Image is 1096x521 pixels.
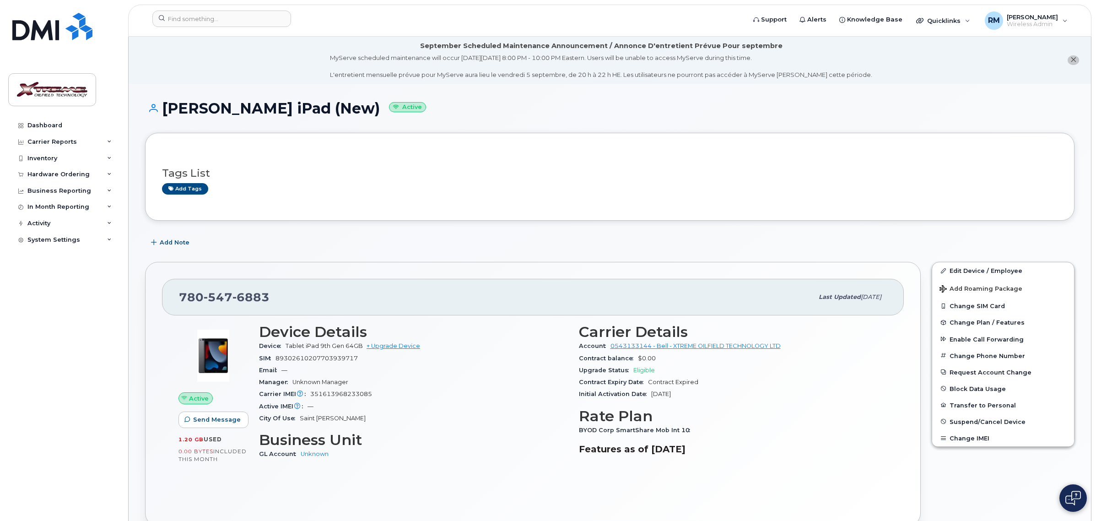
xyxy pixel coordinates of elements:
button: Change IMEI [932,430,1074,446]
h3: Device Details [259,324,568,340]
span: City Of Use [259,415,300,422]
span: Upgrade Status [579,367,633,374]
span: $0.00 [638,355,656,362]
span: Contract Expiry Date [579,379,648,385]
span: Enable Call Forwarding [950,336,1024,342]
button: Suspend/Cancel Device [932,413,1074,430]
img: image20231002-3703462-c5m3jd.jpeg [186,328,241,383]
h3: Tags List [162,168,1058,179]
span: Device [259,342,286,349]
span: 351613968233085 [310,391,372,397]
span: 1.20 GB [178,436,204,443]
a: Add tags [162,183,208,195]
span: Contract balance [579,355,638,362]
span: 6883 [232,290,270,304]
h3: Rate Plan [579,408,888,424]
span: Initial Activation Date [579,391,651,397]
span: 0.00 Bytes [178,448,213,455]
h1: [PERSON_NAME] iPad (New) [145,100,1074,116]
span: GL Account [259,450,301,457]
button: Change Plan / Features [932,314,1074,331]
span: Unknown Manager [292,379,348,385]
span: Contract Expired [648,379,698,385]
button: Change SIM Card [932,298,1074,314]
span: Suspend/Cancel Device [950,418,1026,425]
a: Edit Device / Employee [932,262,1074,279]
button: Transfer to Personal [932,397,1074,413]
span: Account [579,342,610,349]
span: [DATE] [651,391,671,397]
span: BYOD Corp SmartShare Mob Int 10 [579,427,695,434]
span: Email [259,367,281,374]
a: Unknown [301,450,329,457]
a: + Upgrade Device [367,342,420,349]
h3: Features as of [DATE] [579,444,888,455]
img: Open chat [1065,491,1081,505]
span: Last updated [819,293,861,300]
button: Send Message [178,412,248,428]
div: MyServe scheduled maintenance will occur [DATE][DATE] 8:00 PM - 10:00 PM Eastern. Users will be u... [330,54,872,79]
h3: Carrier Details [579,324,888,340]
span: 89302610207703939717 [275,355,358,362]
button: Add Roaming Package [932,279,1074,298]
span: — [308,403,313,410]
span: Manager [259,379,292,385]
span: Send Message [193,415,241,424]
span: Add Note [160,238,189,247]
button: Request Account Change [932,364,1074,380]
div: September Scheduled Maintenance Announcement / Annonce D'entretient Prévue Pour septembre [420,41,783,51]
span: [DATE] [861,293,881,300]
span: Saint [PERSON_NAME] [300,415,366,422]
span: used [204,436,222,443]
a: 0543133144 - Bell - XTREME OILFIELD TECHNOLOGY LTD [610,342,781,349]
span: 780 [179,290,270,304]
span: 547 [204,290,232,304]
h3: Business Unit [259,432,568,448]
span: — [281,367,287,374]
span: Tablet iPad 9th Gen 64GB [286,342,363,349]
span: Add Roaming Package [939,285,1022,294]
button: Change Phone Number [932,347,1074,364]
span: Active IMEI [259,403,308,410]
button: Enable Call Forwarding [932,331,1074,347]
span: Eligible [633,367,655,374]
button: Add Note [145,234,197,251]
span: Carrier IMEI [259,391,310,397]
small: Active [389,102,426,113]
span: Active [189,394,209,403]
button: close notification [1068,55,1079,65]
span: SIM [259,355,275,362]
button: Block Data Usage [932,380,1074,397]
span: Change Plan / Features [950,319,1025,326]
